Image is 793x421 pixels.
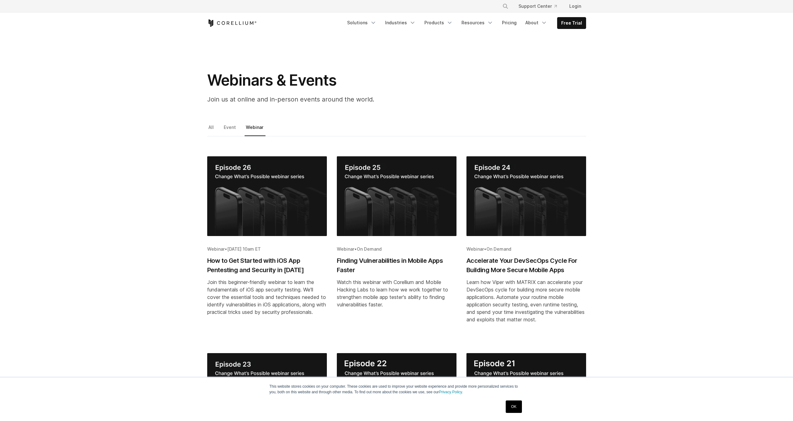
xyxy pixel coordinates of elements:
a: Resources [458,17,497,28]
a: All [207,123,216,136]
a: Free Trial [557,17,586,29]
h1: Webinars & Events [207,71,456,90]
a: Support Center [514,1,562,12]
img: Accelerate Your DevSecOps Cycle For Building More Secure Mobile Apps [466,156,586,236]
a: Event [222,123,238,136]
p: Join us at online and in-person events around the world. [207,95,456,104]
a: Solutions [343,17,380,28]
a: Blog post summary: Accelerate Your DevSecOps Cycle For Building More Secure Mobile Apps [466,156,586,343]
div: • [466,246,586,252]
div: • [337,246,456,252]
a: Privacy Policy. [439,390,463,394]
span: On Demand [357,246,382,252]
img: Finding Vulnerabilities in Mobile Apps Faster [337,156,456,236]
div: Join this beginner-friendly webinar to learn the fundamentals of iOS app security testing. We'll ... [207,278,327,316]
img: How to Get Started with iOS App Pentesting and Security in 2025 [207,156,327,236]
span: Webinar [337,246,354,252]
div: Navigation Menu [495,1,586,12]
span: [DATE] 10am ET [227,246,261,252]
a: Pricing [498,17,520,28]
span: Webinar [207,246,225,252]
span: Webinar [466,246,484,252]
button: Search [500,1,511,12]
a: OK [506,400,522,413]
div: Navigation Menu [343,17,586,29]
div: Learn how Viper with MATRIX can accelerate your DevSecOps cycle for building more secure mobile a... [466,278,586,323]
div: • [207,246,327,252]
a: Blog post summary: How to Get Started with iOS App Pentesting and Security in 2025 [207,156,327,343]
p: This website stores cookies on your computer. These cookies are used to improve your website expe... [270,384,524,395]
div: Watch this webinar with Corellium and Mobile Hacking Labs to learn how we work together to streng... [337,278,456,308]
a: Webinar [245,123,265,136]
span: On Demand [486,246,511,252]
a: Corellium Home [207,19,257,27]
a: Industries [381,17,419,28]
a: About [522,17,551,28]
h2: Accelerate Your DevSecOps Cycle For Building More Secure Mobile Apps [466,256,586,275]
h2: Finding Vulnerabilities in Mobile Apps Faster [337,256,456,275]
a: Login [564,1,586,12]
h2: How to Get Started with iOS App Pentesting and Security in [DATE] [207,256,327,275]
a: Blog post summary: Finding Vulnerabilities in Mobile Apps Faster [337,156,456,343]
a: Products [421,17,456,28]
